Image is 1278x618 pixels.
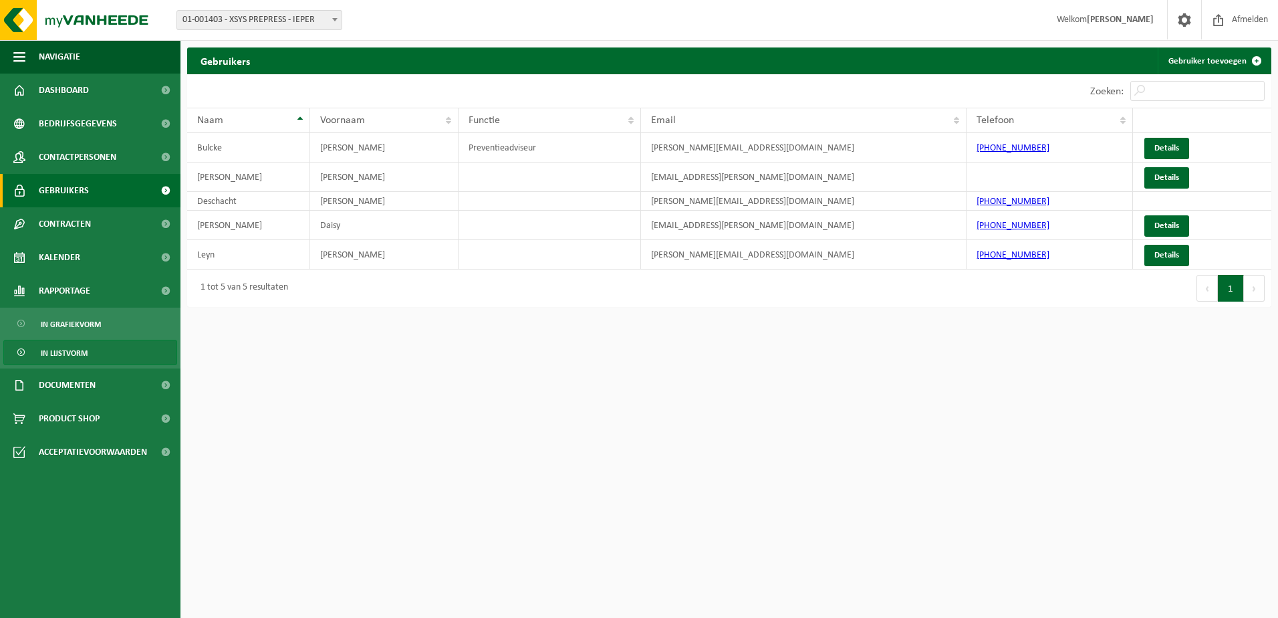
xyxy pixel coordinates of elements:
span: 01-001403 - XSYS PREPRESS - IEPER [177,11,342,29]
span: Contracten [39,207,91,241]
a: In grafiekvorm [3,311,177,336]
span: Navigatie [39,40,80,74]
td: [PERSON_NAME] [310,240,459,270]
td: Deschacht [187,192,310,211]
td: [PERSON_NAME] [310,163,459,192]
span: Rapportage [39,274,90,308]
span: Naam [197,115,223,126]
span: Telefoon [977,115,1014,126]
td: [EMAIL_ADDRESS][PERSON_NAME][DOMAIN_NAME] [641,163,966,192]
a: [PHONE_NUMBER] [977,250,1049,260]
button: Previous [1196,275,1218,302]
span: Contactpersonen [39,140,116,174]
a: In lijstvorm [3,340,177,365]
a: Details [1144,245,1189,266]
a: [PHONE_NUMBER] [977,221,1049,231]
td: [PERSON_NAME] [187,211,310,240]
div: 1 tot 5 van 5 resultaten [194,276,288,300]
td: [PERSON_NAME] [187,163,310,192]
span: Bedrijfsgegevens [39,107,117,140]
span: Product Shop [39,402,100,435]
label: Zoeken: [1090,86,1124,97]
span: 01-001403 - XSYS PREPRESS - IEPER [176,10,342,30]
span: Kalender [39,241,80,274]
span: Gebruikers [39,174,89,207]
td: [PERSON_NAME] [310,192,459,211]
a: [PHONE_NUMBER] [977,197,1049,207]
td: [PERSON_NAME][EMAIL_ADDRESS][DOMAIN_NAME] [641,192,966,211]
span: In lijstvorm [41,340,88,366]
span: Dashboard [39,74,89,107]
td: [EMAIL_ADDRESS][PERSON_NAME][DOMAIN_NAME] [641,211,966,240]
strong: [PERSON_NAME] [1087,15,1154,25]
td: Daisy [310,211,459,240]
td: Preventieadviseur [459,133,641,163]
a: Details [1144,167,1189,189]
td: [PERSON_NAME][EMAIL_ADDRESS][DOMAIN_NAME] [641,240,966,270]
a: Details [1144,138,1189,159]
span: Functie [469,115,500,126]
a: Details [1144,215,1189,237]
h2: Gebruikers [187,47,263,74]
td: Leyn [187,240,310,270]
span: Email [651,115,676,126]
button: 1 [1218,275,1244,302]
span: Documenten [39,369,96,402]
span: Voornaam [320,115,365,126]
span: In grafiekvorm [41,312,101,337]
a: [PHONE_NUMBER] [977,143,1049,153]
button: Next [1244,275,1265,302]
span: Acceptatievoorwaarden [39,435,147,469]
td: Bulcke [187,133,310,163]
td: [PERSON_NAME] [310,133,459,163]
td: [PERSON_NAME][EMAIL_ADDRESS][DOMAIN_NAME] [641,133,966,163]
a: Gebruiker toevoegen [1158,47,1270,74]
